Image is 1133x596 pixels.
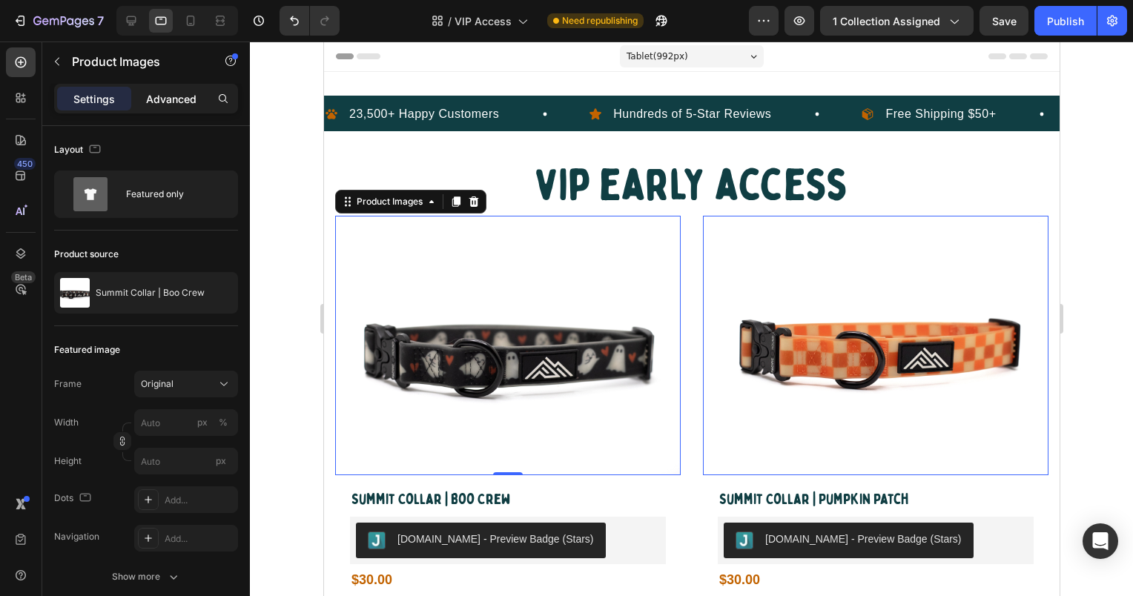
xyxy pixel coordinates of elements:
[394,527,710,550] div: $30.00
[146,91,196,107] p: Advanced
[112,569,181,584] div: Show more
[126,177,217,211] div: Featured only
[32,481,282,517] button: Judge.me - Preview Badge (Stars)
[197,416,208,429] div: px
[165,532,234,546] div: Add...
[455,13,512,29] span: VIP Access
[219,416,228,429] div: %
[134,448,238,474] input: px
[992,15,1017,27] span: Save
[54,343,120,357] div: Featured image
[11,113,724,174] h2: vip early access
[280,6,340,36] div: Undo/Redo
[1047,13,1084,29] div: Publish
[54,377,82,391] label: Frame
[54,563,238,590] button: Show more
[134,409,238,436] input: px%
[54,140,104,160] div: Layout
[214,414,232,431] button: px
[11,174,357,434] a: Summit Collar | Boo Crew
[54,530,99,543] div: Navigation
[394,446,710,471] h2: Summit Collar | Pumpkin Patch
[833,13,940,29] span: 1 collection assigned
[134,371,238,397] button: Original
[54,454,82,468] label: Height
[141,377,174,391] span: Original
[1083,523,1118,559] div: Open Intercom Messenger
[54,248,119,261] div: Product source
[54,489,94,509] div: Dots
[72,53,198,70] p: Product Images
[165,494,234,507] div: Add...
[26,527,342,550] div: $30.00
[379,174,724,434] a: Summit Collar | Pumpkin Patch
[6,6,110,36] button: 7
[400,481,650,517] button: Judge.me - Preview Badge (Stars)
[60,278,90,308] img: product feature img
[44,490,62,508] img: Judgeme.png
[324,42,1060,596] iframe: Design area
[448,13,452,29] span: /
[26,446,342,471] h2: Summit Collar | Boo Crew
[11,271,36,283] div: Beta
[561,64,672,82] p: Free Shipping $50+
[54,416,79,429] label: Width
[1034,6,1097,36] button: Publish
[96,288,205,298] p: Summit Collar | Boo Crew
[73,91,115,107] p: Settings
[562,14,638,27] span: Need republishing
[441,490,638,506] div: [DOMAIN_NAME] - Preview Badge (Stars)
[14,158,36,170] div: 450
[412,490,429,508] img: Judgeme.png
[194,414,211,431] button: %
[820,6,974,36] button: 1 collection assigned
[216,455,226,466] span: px
[97,12,104,30] p: 7
[30,153,102,167] div: Product Images
[73,490,270,506] div: [DOMAIN_NAME] - Preview Badge (Stars)
[980,6,1028,36] button: Save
